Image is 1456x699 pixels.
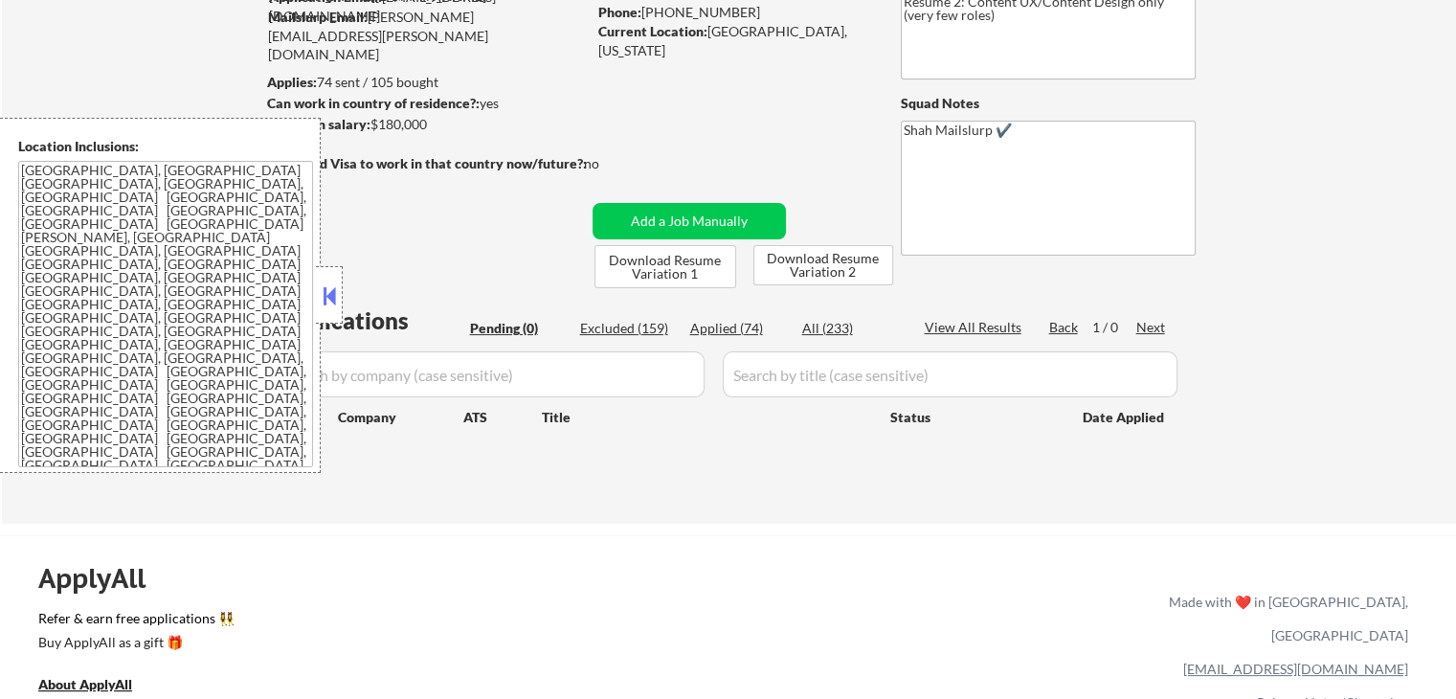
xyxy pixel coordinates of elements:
a: Refer & earn free applications 👯‍♀️ [38,612,769,632]
div: Company [338,408,463,427]
div: Pending (0) [470,319,566,338]
div: Date Applied [1083,408,1167,427]
button: Add a Job Manually [593,203,786,239]
div: Next [1136,318,1167,337]
div: $180,000 [267,115,586,134]
a: [EMAIL_ADDRESS][DOMAIN_NAME] [1183,661,1408,677]
div: Applied (74) [690,319,786,338]
div: Back [1049,318,1080,337]
div: Excluded (159) [580,319,676,338]
strong: Mailslurp Email: [268,9,368,25]
div: Squad Notes [901,94,1196,113]
div: 74 sent / 105 bought [267,73,586,92]
strong: Current Location: [598,23,707,39]
div: Made with ❤️ in [GEOGRAPHIC_DATA], [GEOGRAPHIC_DATA] [1161,585,1408,652]
div: Status [890,399,1055,434]
strong: Will need Visa to work in that country now/future?: [268,155,587,171]
div: ATS [463,408,542,427]
a: About ApplyAll [38,674,159,698]
div: [GEOGRAPHIC_DATA], [US_STATE] [598,22,869,59]
div: Location Inclusions: [18,137,313,156]
a: Buy ApplyAll as a gift 🎁 [38,632,230,656]
strong: Minimum salary: [267,116,370,132]
strong: Can work in country of residence?: [267,95,480,111]
div: Title [542,408,872,427]
div: yes [267,94,580,113]
div: [PERSON_NAME][EMAIL_ADDRESS][PERSON_NAME][DOMAIN_NAME] [268,8,586,64]
div: no [584,154,638,173]
strong: Phone: [598,4,641,20]
div: All (233) [802,319,898,338]
div: 1 / 0 [1092,318,1136,337]
u: About ApplyAll [38,676,132,692]
button: Download Resume Variation 2 [753,245,893,285]
div: View All Results [925,318,1027,337]
input: Search by title (case sensitive) [723,351,1177,397]
div: Applications [274,309,463,332]
strong: Applies: [267,74,317,90]
button: Download Resume Variation 1 [594,245,736,288]
div: ApplyAll [38,562,168,595]
input: Search by company (case sensitive) [274,351,705,397]
div: Buy ApplyAll as a gift 🎁 [38,636,230,649]
div: [PHONE_NUMBER] [598,3,869,22]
